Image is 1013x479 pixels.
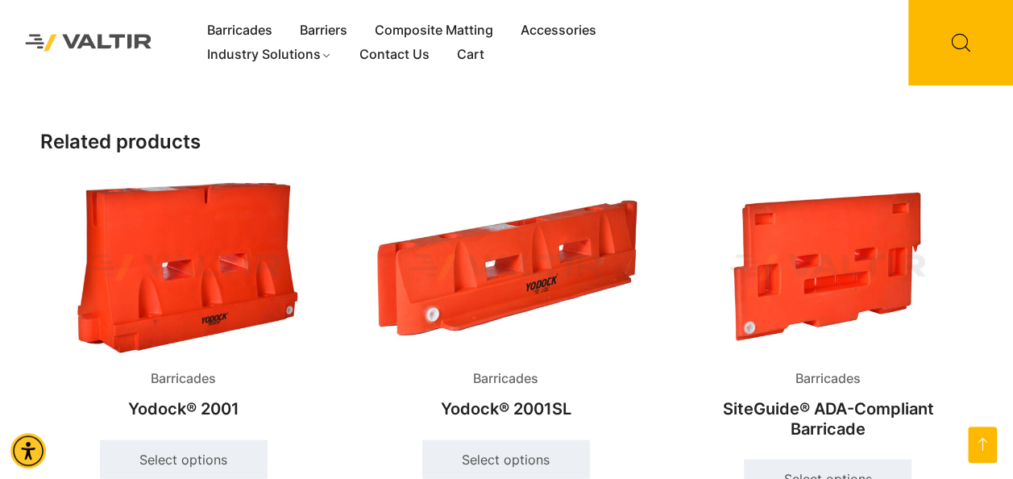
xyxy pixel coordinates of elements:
[139,366,228,390] span: Barricades
[193,43,346,67] a: Industry Solutions
[40,390,327,426] h2: Yodock® 2001
[345,43,442,67] a: Contact Us
[684,390,971,445] h2: SiteGuide® ADA-Compliant Barricade
[684,181,971,353] img: Barricades
[40,130,973,153] h2: Related products
[361,19,507,43] a: Composite Matting
[286,19,361,43] a: Barriers
[100,439,268,478] a: Select options for “Yodock® 2001”
[507,19,610,43] a: Accessories
[461,366,550,390] span: Barricades
[783,366,873,390] span: Barricades
[10,433,46,469] div: Accessibility Menu
[363,181,650,353] img: Barricades
[40,181,327,427] a: BarricadesYodock® 2001
[968,427,997,463] a: Open this option
[363,181,650,427] a: BarricadesYodock® 2001SL
[40,181,327,353] img: Barricades
[684,181,971,446] a: BarricadesSiteGuide® ADA-Compliant Barricade
[363,390,650,426] h2: Yodock® 2001SL
[193,19,286,43] a: Barricades
[12,21,165,65] img: Valtir Rentals
[422,439,590,478] a: Select options for “Yodock® 2001SL”
[442,43,497,67] a: Cart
